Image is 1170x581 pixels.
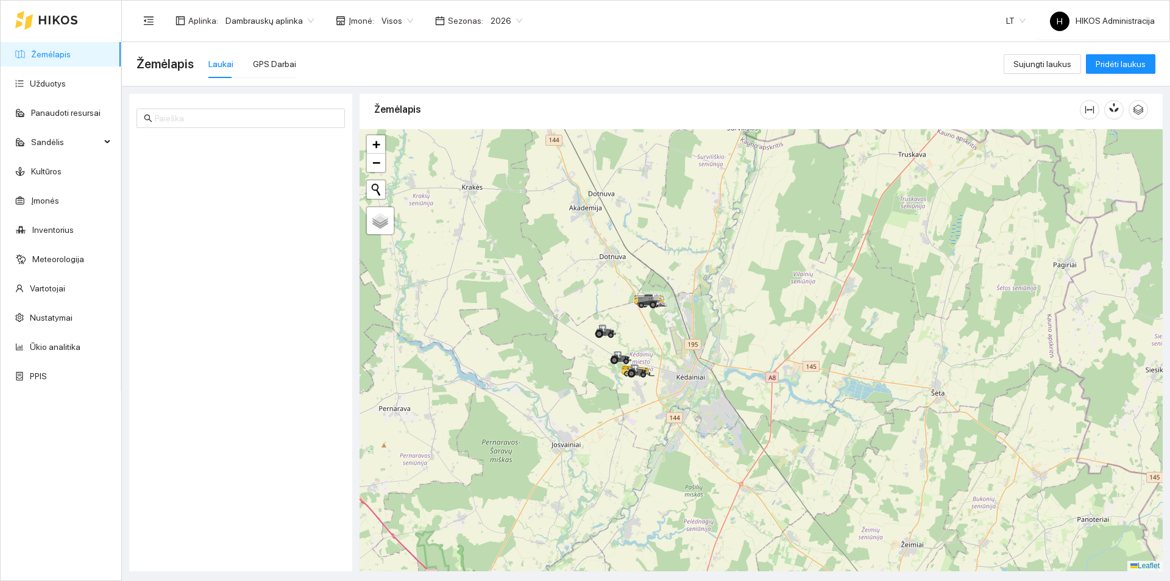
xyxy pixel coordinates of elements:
[32,225,74,235] a: Inventorius
[1086,59,1155,69] a: Pridėti laukus
[31,196,59,205] a: Įmonės
[367,207,394,234] a: Layers
[1130,561,1160,570] a: Leaflet
[1080,100,1099,119] button: column-width
[208,57,233,71] div: Laukai
[30,342,80,352] a: Ūkio analitika
[155,112,338,125] input: Paieška
[144,114,152,123] span: search
[143,15,154,26] span: menu-fold
[1013,57,1071,71] span: Sujungti laukus
[30,371,47,381] a: PPIS
[372,155,380,170] span: −
[1004,54,1081,74] button: Sujungti laukus
[1050,16,1155,26] span: HIKOS Administracija
[32,254,84,264] a: Meteorologija
[1006,12,1026,30] span: LT
[367,154,385,172] a: Zoom out
[448,14,483,27] span: Sezonas :
[175,16,185,26] span: layout
[30,283,65,293] a: Vartotojai
[1086,54,1155,74] button: Pridėti laukus
[1004,59,1081,69] a: Sujungti laukus
[31,130,101,154] span: Sandėlis
[31,108,101,118] a: Panaudoti resursai
[1096,57,1146,71] span: Pridėti laukus
[336,16,346,26] span: shop
[31,49,71,59] a: Žemėlapis
[225,12,314,30] span: Dambrauskų aplinka
[30,313,73,323] a: Nustatymai
[367,135,385,154] a: Zoom in
[491,12,522,30] span: 2026
[381,12,413,30] span: Visos
[30,79,66,88] a: Užduotys
[136,54,194,74] span: Žemėlapis
[188,14,218,27] span: Aplinka :
[1057,12,1063,31] span: H
[367,180,385,199] button: Initiate a new search
[31,166,62,176] a: Kultūros
[253,57,296,71] div: GPS Darbai
[1080,105,1099,115] span: column-width
[136,9,161,33] button: menu-fold
[349,14,374,27] span: Įmonė :
[435,16,445,26] span: calendar
[374,92,1080,127] div: Žemėlapis
[372,137,380,152] span: +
